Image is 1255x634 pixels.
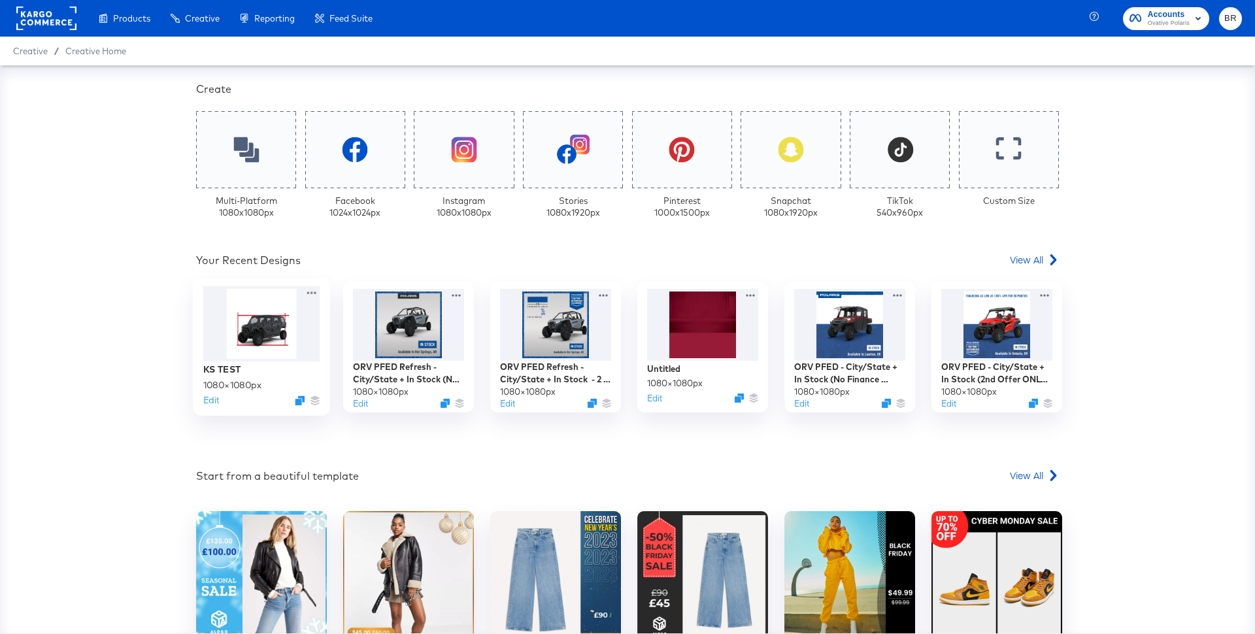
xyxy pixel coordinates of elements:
div: 1080 × 1080 px [647,377,703,390]
span: Reporting [254,13,295,24]
div: Snapchat 1080 x 1920 px [764,195,818,219]
div: 1080 × 1080 px [353,386,409,398]
div: Untitled1080×1080pxEditDuplicate [637,282,768,412]
div: ORV PFED - City/State + In Stock (No Finance Offer) + snowflake fix [794,361,905,385]
div: ORV PFED - City/State + In Stock (2nd Offer ONLY) Refresh + snowflake fix1080×1080pxEditDuplicate [931,282,1062,412]
button: Edit [500,397,515,410]
span: BR [1224,11,1237,26]
button: BR [1219,7,1242,30]
div: Create [196,82,1059,97]
svg: Duplicate [735,393,744,403]
div: ORV PFED Refresh - City/State + In Stock (No Finance Offer)1080×1080pxEditDuplicate [343,282,474,412]
div: ORV PFED Refresh - City/State + In Stock (No Finance Offer) [353,361,464,385]
div: Your Recent Designs [196,253,301,268]
span: Creative [185,13,220,24]
div: Stories 1080 x 1920 px [546,195,600,219]
a: Creative Home [65,46,126,56]
div: KS TEST [203,363,241,376]
div: Untitled [647,363,680,375]
button: Edit [353,397,368,410]
svg: Duplicate [441,399,450,408]
div: 1080 × 1080 px [203,378,261,391]
button: AccountsOvative Polaris [1123,7,1209,30]
svg: Duplicate [295,396,305,406]
button: Edit [794,397,809,410]
span: View All [1010,253,1043,266]
div: TikTok 540 x 960 px [877,195,923,219]
div: Pinterest 1000 x 1500 px [654,195,710,219]
span: Products [113,13,150,24]
span: Ovative Polaris [1148,18,1190,29]
div: 1080 × 1080 px [941,386,997,398]
a: View All [1010,253,1059,272]
svg: Duplicate [588,399,597,408]
div: ORV PFED Refresh - City/State + In Stock - 2 Offers Refresh1080×1080pxEditDuplicate [490,282,621,412]
div: 1080 × 1080 px [500,386,556,398]
div: 1080 × 1080 px [794,386,850,398]
div: Custom Size [983,195,1035,207]
a: View All [1010,469,1059,488]
div: ORV PFED - City/State + In Stock (No Finance Offer) + snowflake fix1080×1080pxEditDuplicate [784,282,915,412]
button: Edit [203,394,219,407]
button: Edit [941,397,956,410]
svg: Duplicate [1029,399,1038,408]
div: ORV PFED - City/State + In Stock (2nd Offer ONLY) Refresh + snowflake fix [941,361,1052,385]
div: KS TEST1080×1080pxEditDuplicate [193,278,330,416]
div: ORV PFED Refresh - City/State + In Stock - 2 Offers Refresh [500,361,611,385]
div: Start from a beautiful template [196,469,359,484]
div: Facebook 1024 x 1024 px [329,195,380,219]
span: Creative [13,46,48,56]
div: Instagram 1080 x 1080 px [437,195,492,219]
span: Accounts [1148,8,1190,22]
svg: Duplicate [882,399,891,408]
span: / [48,46,65,56]
div: Multi-Platform 1080 x 1080 px [216,195,277,219]
span: View All [1010,469,1043,482]
span: Feed Suite [329,13,373,24]
button: Edit [647,392,662,405]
